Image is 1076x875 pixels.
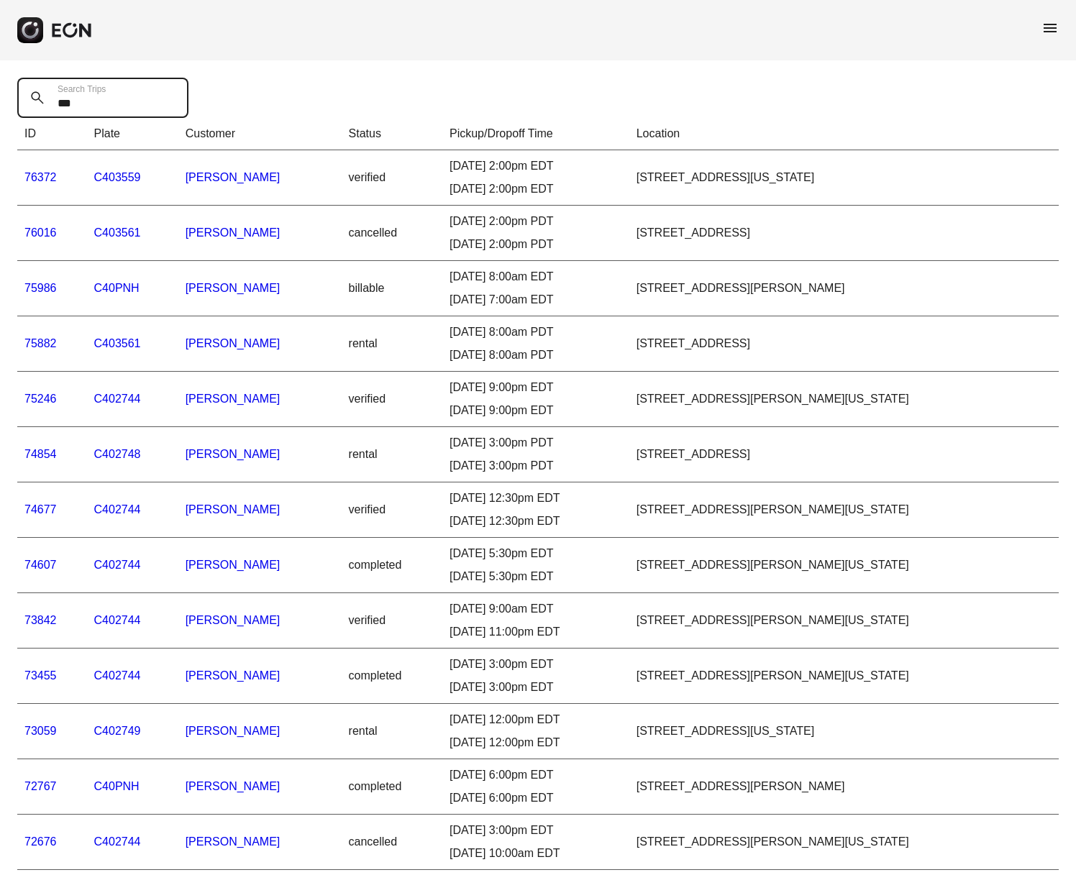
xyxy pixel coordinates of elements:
td: [STREET_ADDRESS][US_STATE] [629,704,1059,759]
div: [DATE] 8:00am PDT [450,347,622,364]
a: C402744 [94,393,141,405]
a: [PERSON_NAME] [186,559,281,571]
a: 73059 [24,725,57,737]
td: [STREET_ADDRESS][PERSON_NAME] [629,759,1059,815]
td: completed [342,649,442,704]
td: rental [342,427,442,482]
div: [DATE] 2:00pm EDT [450,180,622,198]
td: [STREET_ADDRESS] [629,427,1059,482]
th: Location [629,118,1059,150]
span: menu [1041,19,1059,37]
a: 73455 [24,669,57,682]
a: C402749 [94,725,141,737]
div: [DATE] 12:30pm EDT [450,513,622,530]
div: [DATE] 5:30pm EDT [450,545,622,562]
td: [STREET_ADDRESS][PERSON_NAME][US_STATE] [629,482,1059,538]
div: [DATE] 3:00pm EDT [450,822,622,839]
div: [DATE] 3:00pm PDT [450,457,622,475]
td: verified [342,593,442,649]
a: 75986 [24,282,57,294]
div: [DATE] 3:00pm EDT [450,656,622,673]
a: [PERSON_NAME] [186,393,281,405]
div: [DATE] 2:00pm EDT [450,157,622,175]
th: ID [17,118,87,150]
a: 73842 [24,614,57,626]
a: C402744 [94,614,141,626]
a: [PERSON_NAME] [186,835,281,848]
div: [DATE] 9:00pm EDT [450,402,622,419]
a: [PERSON_NAME] [186,725,281,737]
a: [PERSON_NAME] [186,503,281,516]
a: [PERSON_NAME] [186,669,281,682]
div: [DATE] 6:00pm EDT [450,766,622,784]
th: Status [342,118,442,150]
td: [STREET_ADDRESS][PERSON_NAME][US_STATE] [629,815,1059,870]
div: [DATE] 12:00pm EDT [450,711,622,728]
a: 74677 [24,503,57,516]
td: [STREET_ADDRESS][PERSON_NAME][US_STATE] [629,538,1059,593]
a: C40PNH [94,780,140,792]
div: [DATE] 12:00pm EDT [450,734,622,751]
div: [DATE] 3:00pm EDT [450,679,622,696]
a: 74854 [24,448,57,460]
td: verified [342,150,442,206]
div: [DATE] 8:00am EDT [450,268,622,285]
a: 74607 [24,559,57,571]
a: C40PNH [94,282,140,294]
a: 76372 [24,171,57,183]
a: [PERSON_NAME] [186,282,281,294]
div: [DATE] 8:00am PDT [450,324,622,341]
td: verified [342,372,442,427]
a: C403559 [94,171,141,183]
td: completed [342,538,442,593]
th: Customer [178,118,342,150]
div: [DATE] 2:00pm PDT [450,236,622,253]
a: [PERSON_NAME] [186,448,281,460]
th: Plate [87,118,178,150]
div: [DATE] 7:00am EDT [450,291,622,308]
div: [DATE] 6:00pm EDT [450,789,622,807]
a: [PERSON_NAME] [186,226,281,239]
td: [STREET_ADDRESS][US_STATE] [629,150,1059,206]
td: completed [342,759,442,815]
td: billable [342,261,442,316]
td: cancelled [342,206,442,261]
div: [DATE] 2:00pm PDT [450,213,622,230]
div: [DATE] 9:00pm EDT [450,379,622,396]
a: 76016 [24,226,57,239]
a: C402744 [94,835,141,848]
td: rental [342,704,442,759]
label: Search Trips [58,83,106,95]
a: [PERSON_NAME] [186,780,281,792]
a: 75246 [24,393,57,405]
a: C402744 [94,669,141,682]
a: [PERSON_NAME] [186,614,281,626]
td: [STREET_ADDRESS] [629,206,1059,261]
a: [PERSON_NAME] [186,337,281,349]
div: [DATE] 9:00am EDT [450,600,622,618]
a: C402744 [94,559,141,571]
div: [DATE] 11:00pm EDT [450,623,622,641]
th: Pickup/Dropoff Time [442,118,629,150]
a: 72767 [24,780,57,792]
div: [DATE] 12:30pm EDT [450,490,622,507]
a: C403561 [94,226,141,239]
div: [DATE] 3:00pm PDT [450,434,622,452]
td: rental [342,316,442,372]
a: 75882 [24,337,57,349]
td: [STREET_ADDRESS] [629,316,1059,372]
a: C402744 [94,503,141,516]
a: [PERSON_NAME] [186,171,281,183]
div: [DATE] 10:00am EDT [450,845,622,862]
td: [STREET_ADDRESS][PERSON_NAME] [629,261,1059,316]
a: C403561 [94,337,141,349]
td: cancelled [342,815,442,870]
td: [STREET_ADDRESS][PERSON_NAME][US_STATE] [629,593,1059,649]
td: [STREET_ADDRESS][PERSON_NAME][US_STATE] [629,649,1059,704]
div: [DATE] 5:30pm EDT [450,568,622,585]
a: 72676 [24,835,57,848]
td: verified [342,482,442,538]
a: C402748 [94,448,141,460]
td: [STREET_ADDRESS][PERSON_NAME][US_STATE] [629,372,1059,427]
